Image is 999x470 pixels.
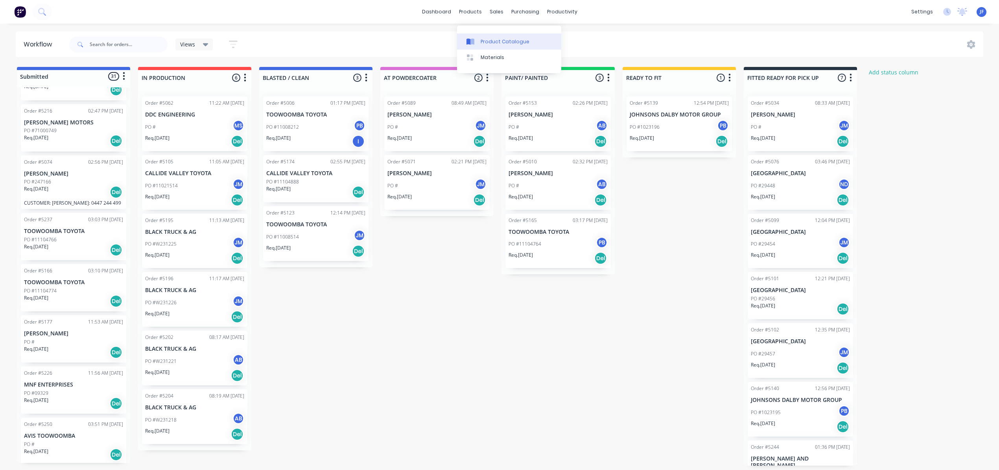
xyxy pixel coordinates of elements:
div: PB [838,405,850,417]
p: CALLIDE VALLEY TOYOTA [266,170,365,177]
div: AB [596,178,608,190]
div: settings [907,6,937,18]
div: Order #5139 [630,100,658,107]
p: PO #11104764 [509,241,541,248]
div: 11:05 AM [DATE] [209,158,244,165]
div: 08:49 AM [DATE] [452,100,487,107]
div: Order #5250 [24,421,52,428]
div: MS [232,120,244,131]
div: Order #5102 [751,326,779,333]
p: Req. [DATE] [387,193,412,200]
div: Del [473,194,486,206]
div: 12:35 PM [DATE] [815,326,850,333]
p: BLACK TRUCK & AG [145,404,244,411]
div: Order #508908:49 AM [DATE][PERSON_NAME]PO #JMReq.[DATE]Del [384,96,490,151]
div: JM [838,237,850,248]
p: [PERSON_NAME] [387,111,487,118]
div: Order #5204 [145,392,173,400]
div: Del [231,194,243,206]
div: Del [837,194,849,206]
div: Order #523703:03 PM [DATE]TOOWOOMBA TOYOTAPO #11104766Req.[DATE]Del [21,213,126,260]
p: Req. [DATE] [751,420,775,427]
div: Order #516603:10 PM [DATE]TOOWOOMBA TOYOTAPO #11104774Req.[DATE]Del [21,264,126,311]
div: AB [232,354,244,366]
div: JM [838,346,850,358]
div: JM [232,178,244,190]
p: Req. [DATE] [751,252,775,259]
div: Order #5153 [509,100,537,107]
div: Del [110,186,122,198]
div: Order #5196 [145,275,173,282]
div: Del [594,135,607,148]
div: 12:56 PM [DATE] [815,385,850,392]
div: Del [837,420,849,433]
p: TOOWOOMBA TOYOTA [509,229,608,235]
div: Order #5165 [509,217,537,224]
div: Order #510212:35 PM [DATE][GEOGRAPHIC_DATA]PO #29457JMReq.[DATE]Del [748,323,853,378]
p: PO #11104774 [24,287,57,294]
p: PO #11104888 [266,178,299,185]
div: Order #5034 [751,100,779,107]
div: Order #5237 [24,216,52,223]
div: Materials [481,54,504,61]
input: Search for orders... [90,37,168,52]
div: Del [352,186,365,198]
div: AB [232,413,244,424]
div: 12:04 PM [DATE] [815,217,850,224]
p: Req. [DATE] [509,193,533,200]
div: 02:32 PM [DATE] [573,158,608,165]
div: 11:17 AM [DATE] [209,275,244,282]
p: Req. [DATE] [751,361,775,368]
div: 08:17 AM [DATE] [209,334,244,341]
p: Req. [DATE] [509,135,533,142]
div: Order #501002:32 PM [DATE][PERSON_NAME]PO #ABReq.[DATE]Del [505,155,611,210]
p: Req. [DATE] [24,185,48,192]
p: Req. [DATE] [630,135,654,142]
p: PO # [387,182,398,189]
div: Del [715,135,728,148]
div: Order #520408:19 AM [DATE]BLACK TRUCK & AGPO #W231218ABReq.[DATE]Del [142,389,247,444]
div: Del [110,346,122,359]
div: 03:10 PM [DATE] [88,267,123,274]
p: PO #11104766 [24,236,57,243]
p: [GEOGRAPHIC_DATA] [751,229,850,235]
img: Factory [14,6,26,18]
span: JF [980,8,984,15]
p: BLACK TRUCK & AG [145,287,244,294]
p: PO #W231221 [145,358,177,365]
div: Order #5166 [24,267,52,274]
div: 12:14 PM [DATE] [330,209,365,216]
div: Order #5105 [145,158,173,165]
p: [PERSON_NAME] [24,170,123,177]
div: PB [596,237,608,248]
div: JM [354,229,365,241]
p: JOHNSONS DALBY MOTOR GROUP [630,111,729,118]
div: Del [594,194,607,206]
p: Req. [DATE] [24,397,48,404]
p: [GEOGRAPHIC_DATA] [751,338,850,345]
div: Order #5076 [751,158,779,165]
div: Order #514012:56 PM [DATE]JOHNSONS DALBY MOTOR GROUPPO #1023195PBReq.[DATE]Del [748,382,853,437]
p: [GEOGRAPHIC_DATA] [751,170,850,177]
p: Req. [DATE] [266,244,291,252]
p: TOOWOOMBA TOYOTA [24,228,123,235]
a: Materials [457,50,561,65]
div: Del [473,135,486,148]
p: Req. [DATE] [145,427,170,435]
p: PO #W231226 [145,299,177,306]
p: Req. [DATE] [751,302,775,309]
p: [PERSON_NAME] [751,111,850,118]
div: sales [486,6,507,18]
div: 02:26 PM [DATE] [573,100,608,107]
div: 01:36 PM [DATE] [815,444,850,451]
div: Order #517711:53 AM [DATE][PERSON_NAME]PO #Req.[DATE]Del [21,315,126,363]
div: Del [594,252,607,265]
div: JM [232,237,244,248]
div: 02:21 PM [DATE] [452,158,487,165]
div: Order #507102:21 PM [DATE][PERSON_NAME]PO #JMReq.[DATE]Del [384,155,490,210]
p: PO #1023196 [630,124,660,131]
p: Req. [DATE] [751,135,775,142]
a: dashboard [418,6,455,18]
p: PO #71000749 [24,127,57,134]
p: JOHNSONS DALBY MOTOR GROUP [751,397,850,403]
